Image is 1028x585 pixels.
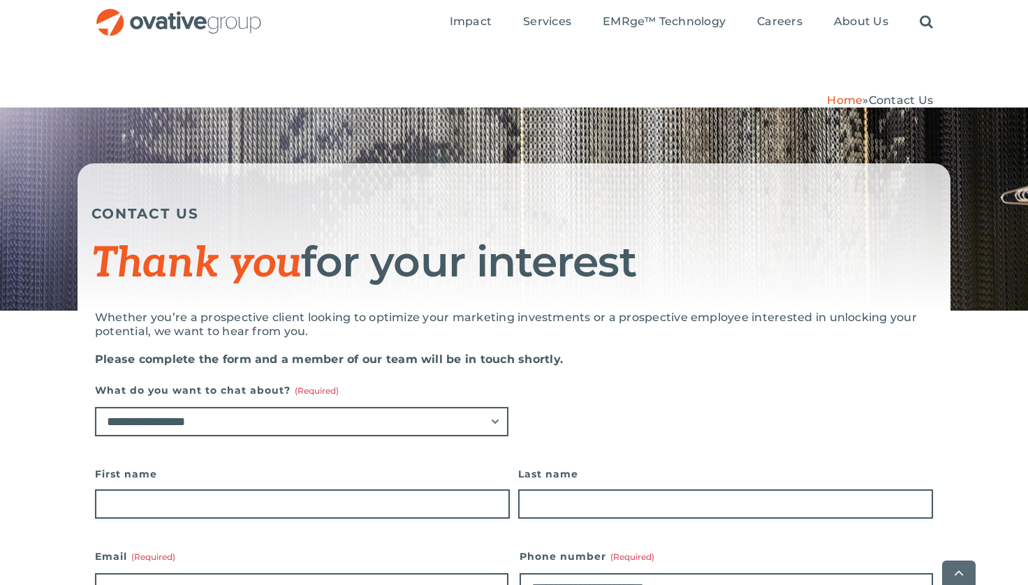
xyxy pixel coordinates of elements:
label: Last name [518,464,933,484]
label: First name [95,464,510,484]
p: Whether you’re a prospective client looking to optimize your marketing investments or a prospecti... [95,311,933,339]
a: Home [827,94,862,107]
h1: for your interest [91,239,937,286]
span: Thank you [91,239,301,289]
a: Services [523,15,571,30]
a: Careers [757,15,802,30]
span: Contact Us [869,94,933,107]
span: EMRge™ Technology [603,15,726,29]
a: OG_Full_horizontal_RGB [95,7,263,20]
a: About Us [834,15,888,30]
h5: CONTACT US [91,205,937,222]
span: Services [523,15,571,29]
span: Careers [757,15,802,29]
span: (Required) [295,385,339,396]
label: Phone number [520,547,933,566]
a: Impact [450,15,492,30]
a: Search [920,15,933,30]
strong: Please complete the form and a member of our team will be in touch shortly. [95,353,563,366]
span: About Us [834,15,888,29]
label: Email [95,547,508,566]
span: » [827,94,933,107]
label: What do you want to chat about? [95,380,508,400]
span: Impact [450,15,492,29]
a: EMRge™ Technology [603,15,726,30]
span: (Required) [131,551,175,562]
span: (Required) [610,551,654,562]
